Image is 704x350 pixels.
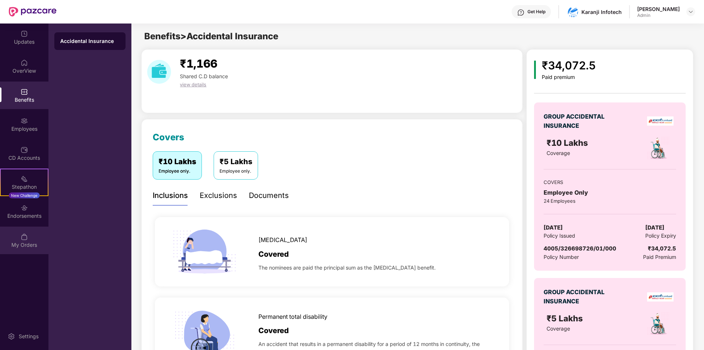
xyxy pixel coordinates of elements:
[581,8,622,15] div: Karanji Infotech
[646,312,670,336] img: policyIcon
[258,312,327,321] span: Permanent total disability
[159,156,196,167] div: ₹10 Lakhs
[180,82,206,87] span: view details
[258,235,307,245] span: [MEDICAL_DATA]
[144,31,278,42] span: Benefits > Accidental Insurance
[159,168,196,175] div: Employee only.
[180,57,217,70] span: ₹1,166
[258,325,289,336] span: Covered
[544,288,608,306] div: GROUP ACCIDENTAL INSURANCE
[544,232,575,240] span: Policy Issued
[645,232,676,240] span: Policy Expiry
[219,156,252,167] div: ₹5 Lakhs
[547,150,570,156] span: Coverage
[688,9,694,15] img: svg+xml;base64,PHN2ZyBpZD0iRHJvcGRvd24tMzJ4MzIiIHhtbG5zPSJodHRwOi8vd3d3LnczLm9yZy8yMDAwL3N2ZyIgd2...
[567,7,578,17] img: karanji%20logo.png
[21,59,28,66] img: svg+xml;base64,PHN2ZyBpZD0iSG9tZSIgeG1sbnM9Imh0dHA6Ly93d3cudzMub3JnLzIwMDAvc3ZnIiB3aWR0aD0iMjAiIG...
[544,112,608,130] div: GROUP ACCIDENTAL INSURANCE
[249,190,289,201] div: Documents
[21,117,28,125] img: svg+xml;base64,PHN2ZyBpZD0iRW1wbG95ZWVzIiB4bWxucz0iaHR0cDovL3d3dy53My5vcmcvMjAwMC9zdmciIHdpZHRoPS...
[517,9,525,16] img: svg+xml;base64,PHN2ZyBpZD0iSGVscC0zMngzMiIgeG1sbnM9Imh0dHA6Ly93d3cudzMub3JnLzIwMDAvc3ZnIiB3aWR0aD...
[200,190,237,201] div: Exclusions
[542,74,596,80] div: Paid premium
[21,146,28,154] img: svg+xml;base64,PHN2ZyBpZD0iQ0RfQWNjb3VudHMiIGRhdGEtbmFtZT0iQ0QgQWNjb3VudHMiIHhtbG5zPSJodHRwOi8vd3...
[21,30,28,37] img: svg+xml;base64,PHN2ZyBpZD0iVXBkYXRlZCIgeG1sbnM9Imh0dHA6Ly93d3cudzMub3JnLzIwMDAvc3ZnIiB3aWR0aD0iMj...
[258,264,436,272] span: The nominees are paid the principal sum as the [MEDICAL_DATA] benefit.
[534,61,536,79] img: icon
[21,204,28,212] img: svg+xml;base64,PHN2ZyBpZD0iRW5kb3JzZW1lbnRzIiB4bWxucz0iaHR0cDovL3d3dy53My5vcmcvMjAwMC9zdmciIHdpZH...
[258,249,289,260] span: Covered
[637,6,680,12] div: [PERSON_NAME]
[147,60,171,84] img: download
[153,190,188,201] div: Inclusions
[544,197,676,205] div: 24 Employees
[647,292,673,302] img: insurerLogo
[21,233,28,241] img: svg+xml;base64,PHN2ZyBpZD0iTXlfT3JkZXJzIiBkYXRhLW5hbWU9Ik15IE9yZGVycyIgeG1sbnM9Imh0dHA6Ly93d3cudz...
[643,253,676,261] span: Paid Premium
[1,183,48,191] div: Stepathon
[544,188,676,197] div: Employee Only
[547,138,590,148] span: ₹10 Lakhs
[9,7,57,17] img: New Pazcare Logo
[647,116,673,126] img: insurerLogo
[542,57,596,74] div: ₹34,072.5
[544,223,563,232] span: [DATE]
[170,217,239,286] img: icon
[637,12,680,18] div: Admin
[648,244,676,253] div: ₹34,072.5
[547,325,570,332] span: Coverage
[180,73,228,79] span: Shared C.D balance
[547,313,585,323] span: ₹5 Lakhs
[646,136,670,160] img: policyIcon
[9,192,40,198] div: New Challenge
[219,168,252,175] div: Employee only.
[17,333,41,340] div: Settings
[153,130,184,144] div: Covers
[21,88,28,95] img: svg+xml;base64,PHN2ZyBpZD0iQmVuZWZpdHMiIHhtbG5zPSJodHRwOi8vd3d3LnczLm9yZy8yMDAwL3N2ZyIgd2lkdGg9Ij...
[544,178,676,186] div: COVERS
[544,245,616,252] span: 4005/326698726/01/000
[8,333,15,340] img: svg+xml;base64,PHN2ZyBpZD0iU2V0dGluZy0yMHgyMCIgeG1sbnM9Imh0dHA6Ly93d3cudzMub3JnLzIwMDAvc3ZnIiB3aW...
[21,175,28,183] img: svg+xml;base64,PHN2ZyB4bWxucz0iaHR0cDovL3d3dy53My5vcmcvMjAwMC9zdmciIHdpZHRoPSIyMSIgaGVpZ2h0PSIyMC...
[544,254,579,260] span: Policy Number
[645,223,664,232] span: [DATE]
[527,9,545,15] div: Get Help
[60,37,120,45] div: Accidental Insurance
